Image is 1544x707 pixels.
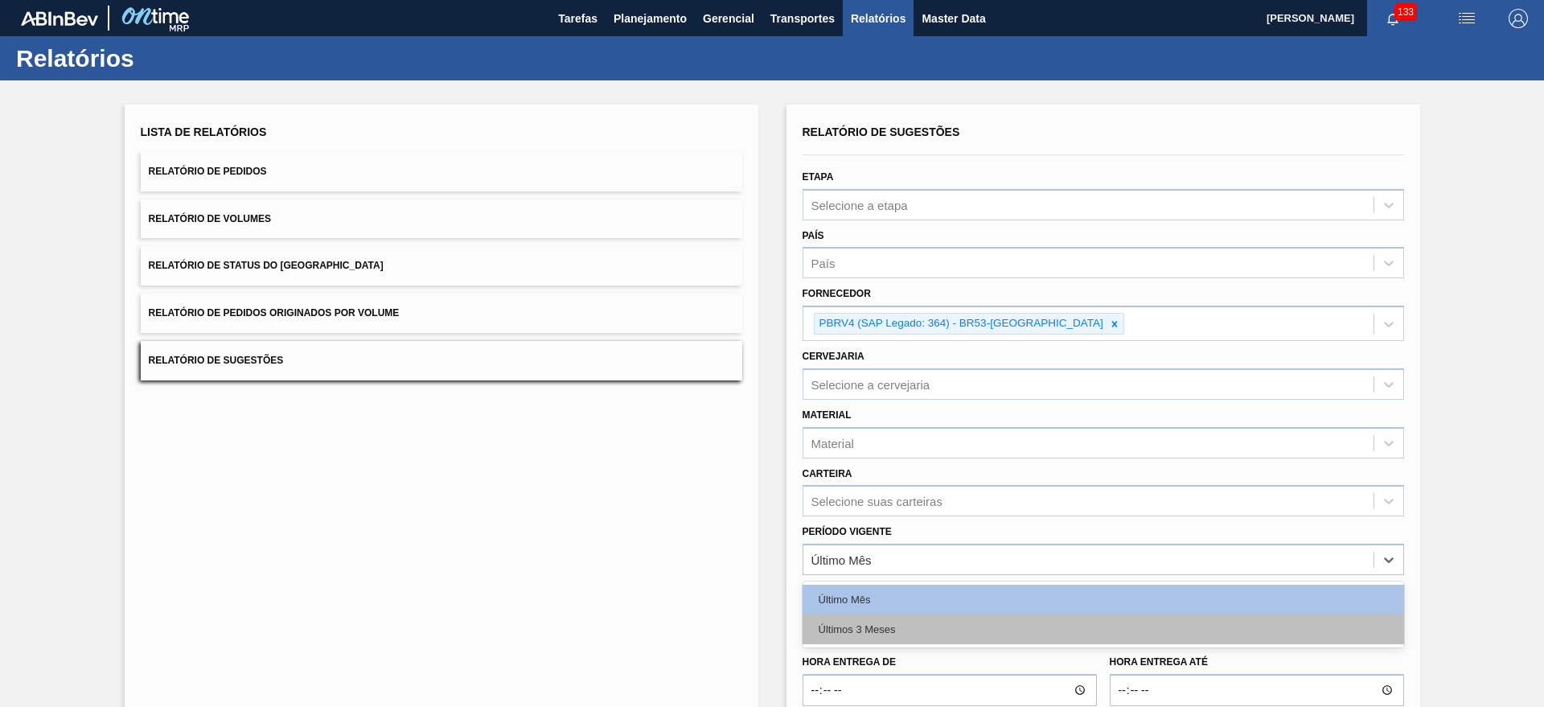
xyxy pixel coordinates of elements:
[851,9,905,28] span: Relatórios
[1110,651,1404,674] label: Hora entrega até
[703,9,754,28] span: Gerencial
[811,436,854,450] div: Material
[803,526,892,537] label: Período Vigente
[614,9,687,28] span: Planejamento
[803,468,852,479] label: Carteira
[803,171,834,183] label: Etapa
[16,49,302,68] h1: Relatórios
[803,125,960,138] span: Relatório de Sugestões
[1367,7,1419,30] button: Notificações
[803,409,852,421] label: Material
[811,198,908,212] div: Selecione a etapa
[803,288,871,299] label: Fornecedor
[149,213,271,224] span: Relatório de Volumes
[141,341,742,380] button: Relatório de Sugestões
[149,307,400,319] span: Relatório de Pedidos Originados por Volume
[1457,9,1476,28] img: userActions
[811,377,930,391] div: Selecione a cervejaria
[770,9,835,28] span: Transportes
[803,615,1404,644] div: Últimos 3 Meses
[141,125,267,138] span: Lista de Relatórios
[1394,3,1417,21] span: 133
[149,166,267,177] span: Relatório de Pedidos
[803,230,824,241] label: País
[558,9,597,28] span: Tarefas
[149,260,384,271] span: Relatório de Status do [GEOGRAPHIC_DATA]
[803,585,1404,615] div: Último Mês
[141,246,742,286] button: Relatório de Status do [GEOGRAPHIC_DATA]
[815,314,1106,334] div: PBRV4 (SAP Legado: 364) - BR53-[GEOGRAPHIC_DATA]
[803,351,864,362] label: Cervejaria
[149,355,284,366] span: Relatório de Sugestões
[803,651,1097,674] label: Hora entrega de
[141,152,742,191] button: Relatório de Pedidos
[141,294,742,333] button: Relatório de Pedidos Originados por Volume
[922,9,985,28] span: Master Data
[811,257,836,270] div: País
[1509,9,1528,28] img: Logout
[21,11,98,26] img: TNhmsLtSVTkK8tSr43FrP2fwEKptu5GPRR3wAAAABJRU5ErkJggg==
[811,553,872,567] div: Último Mês
[141,199,742,239] button: Relatório de Volumes
[811,495,942,508] div: Selecione suas carteiras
